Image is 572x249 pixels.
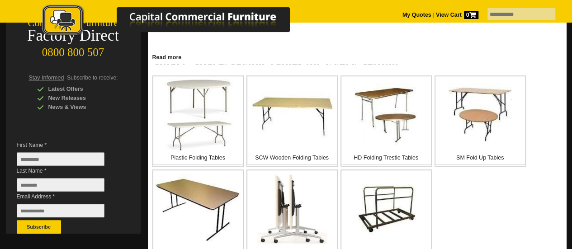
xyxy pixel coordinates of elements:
input: Email Address * [17,204,104,217]
a: SM Fold Up Tables SM Fold Up Tables [435,75,526,167]
p: HD Folding Trestle Tables [341,153,431,162]
div: New Releases [37,94,123,103]
img: SM Fold Up Tables [449,83,512,146]
img: SCW Wooden Folding Tables [251,92,333,138]
img: Plastic Folding Tables [161,79,235,151]
input: Last Name * [17,178,104,192]
div: Factory Direct [6,29,141,42]
img: HD Folding Trestle Tables [355,83,418,146]
span: Email Address * [17,192,118,201]
img: HDM Fold Down Tables [155,173,241,245]
a: Click to read more [148,51,567,62]
img: Capital Commercial Furniture Logo [17,5,334,38]
a: My Quotes [402,12,431,18]
a: View Cart0 [434,12,478,18]
span: Subscribe to receive: [67,75,118,81]
span: Last Name * [17,166,118,175]
div: Commercial Furniture [6,17,141,29]
a: Capital Commercial Furniture Logo [17,5,334,40]
img: Flip Tables [257,173,327,245]
button: Subscribe [17,220,61,234]
p: SCW Wooden Folding Tables [247,153,337,162]
span: Stay Informed [29,75,64,81]
strong: View Cart [436,12,478,18]
div: 0800 800 507 [6,42,141,59]
a: SCW Wooden Folding Tables SCW Wooden Folding Tables [246,75,338,167]
p: Plastic Folding Tables [153,153,243,162]
input: First Name * [17,152,104,166]
p: SM Fold Up Tables [435,153,525,162]
span: First Name * [17,141,118,150]
div: Latest Offers [37,85,123,94]
a: Plastic Folding Tables Plastic Folding Tables [152,75,244,167]
span: 0 [464,11,478,19]
div: News & Views [37,103,123,112]
img: Folding Trestle Table Trolleys [355,177,418,240]
a: HD Folding Trestle Tables HD Folding Trestle Tables [340,75,432,167]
